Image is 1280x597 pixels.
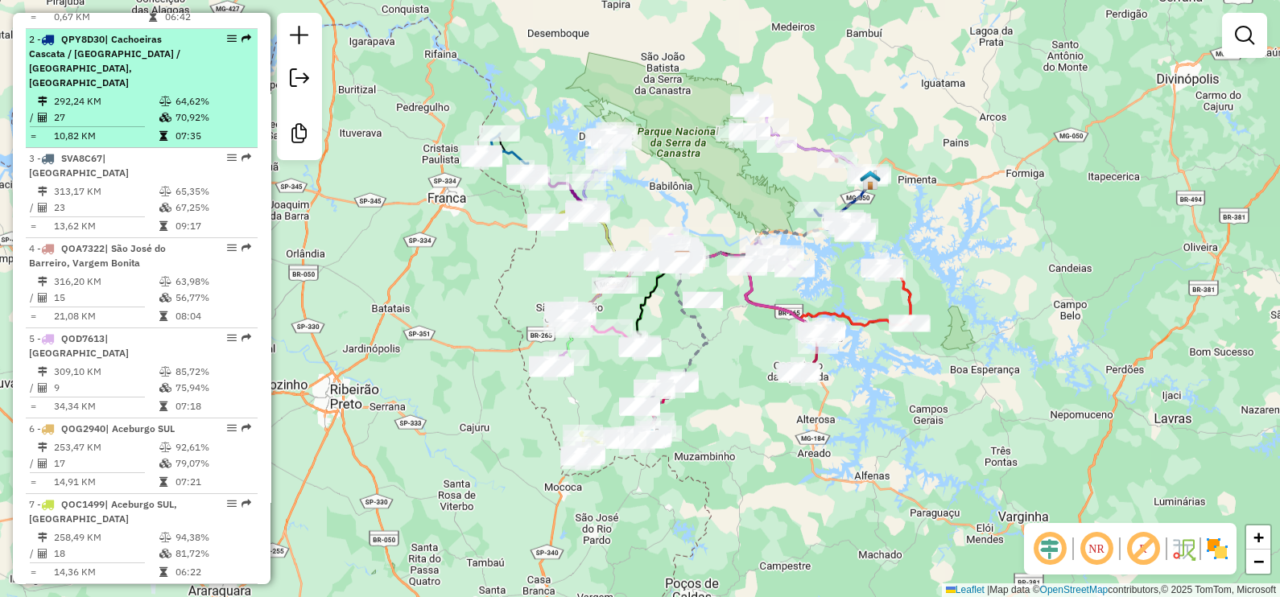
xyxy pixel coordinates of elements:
span: SVA8C67 [61,152,102,164]
i: % de utilização do peso [159,97,171,106]
td: 316,20 KM [53,274,159,290]
span: | [987,584,989,595]
td: 10,82 KM [53,128,159,144]
em: Opções [227,423,237,433]
i: Total de Atividades [38,549,47,558]
span: 5 - [29,332,129,359]
i: Distância Total [38,187,47,196]
span: 4 - [29,242,166,269]
i: Distância Total [38,277,47,286]
i: % de utilização do peso [159,367,171,377]
td: 27 [53,109,159,126]
i: % de utilização do peso [159,277,171,286]
td: = [29,218,37,234]
em: Opções [227,333,237,343]
td: 85,72% [175,364,251,380]
i: % de utilização do peso [159,187,171,196]
td: 79,07% [175,455,251,471]
td: 0,67 KM [53,9,148,25]
a: Zoom out [1246,550,1270,574]
td: 18 [53,546,159,562]
span: QOA7322 [61,242,105,254]
i: % de utilização da cubagem [159,383,171,393]
td: 17 [53,455,159,471]
img: Piumhi [860,170,881,191]
td: 75,94% [175,380,251,396]
td: 258,49 KM [53,529,159,546]
span: + [1253,527,1264,547]
span: − [1253,551,1264,571]
span: | Cachoeiras Cascata / [GEOGRAPHIC_DATA] / [GEOGRAPHIC_DATA], [GEOGRAPHIC_DATA] [29,33,180,89]
td: 08:04 [175,308,251,324]
span: Exibir rótulo [1124,529,1162,568]
td: 09:17 [175,218,251,234]
td: 63,98% [175,274,251,290]
span: 6 - [29,422,175,434]
td: 21,08 KM [53,308,159,324]
em: Opções [227,34,237,43]
td: 9 [53,380,159,396]
td: 56,77% [175,290,251,306]
i: Tempo total em rota [159,131,167,141]
div: Map data © contributors,© 2025 TomTom, Microsoft [942,583,1280,597]
i: % de utilização da cubagem [159,113,171,122]
i: Total de Atividades [38,113,47,122]
span: QOD7613 [61,332,105,344]
td: 67,25% [175,200,251,216]
span: QOC1499 [61,498,105,510]
td: = [29,9,37,25]
td: 07:21 [175,474,251,490]
td: = [29,308,37,324]
td: / [29,290,37,306]
em: Rota exportada [242,499,251,508]
img: Fluxo de ruas [1171,536,1196,562]
td: 65,35% [175,183,251,200]
span: | Aceburgo SUL [105,422,175,434]
td: 92,61% [175,439,251,455]
td: 14,91 KM [53,474,159,490]
td: / [29,546,37,562]
em: Rota exportada [242,34,251,43]
td: 81,72% [175,546,251,562]
td: 13,62 KM [53,218,159,234]
em: Opções [227,243,237,253]
td: 06:42 [164,9,242,25]
span: Ocultar NR [1077,529,1116,568]
em: Rota exportada [242,333,251,343]
td: 94,38% [175,529,251,546]
td: 70,92% [175,109,251,126]
td: / [29,380,37,396]
td: = [29,474,37,490]
img: Exibir/Ocultar setores [1204,536,1230,562]
td: = [29,564,37,580]
i: Tempo total em rota [159,567,167,577]
td: 34,34 KM [53,398,159,414]
td: = [29,128,37,144]
span: Ocultar deslocamento [1030,529,1069,568]
td: 15 [53,290,159,306]
td: 292,24 KM [53,93,159,109]
span: 3 - [29,152,129,179]
i: Tempo total em rota [159,221,167,231]
td: 06:22 [175,564,251,580]
i: % de utilização do peso [159,533,171,542]
span: QOG2940 [61,422,105,434]
em: Rota exportada [242,153,251,163]
i: % de utilização da cubagem [159,549,171,558]
i: % de utilização do peso [159,443,171,452]
td: / [29,200,37,216]
i: % de utilização da cubagem [159,203,171,212]
i: Tempo total em rota [159,311,167,321]
a: Exportar sessão [283,62,316,98]
em: Rota exportada [242,423,251,433]
td: 313,17 KM [53,183,159,200]
td: 253,47 KM [53,439,159,455]
span: 7 - [29,498,177,525]
em: Opções [227,499,237,508]
em: Rota exportada [242,243,251,253]
a: Nova sessão e pesquisa [283,19,316,56]
i: Tempo total em rota [159,477,167,487]
a: OpenStreetMap [1040,584,1109,595]
i: Distância Total [38,97,47,106]
i: Distância Total [38,533,47,542]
